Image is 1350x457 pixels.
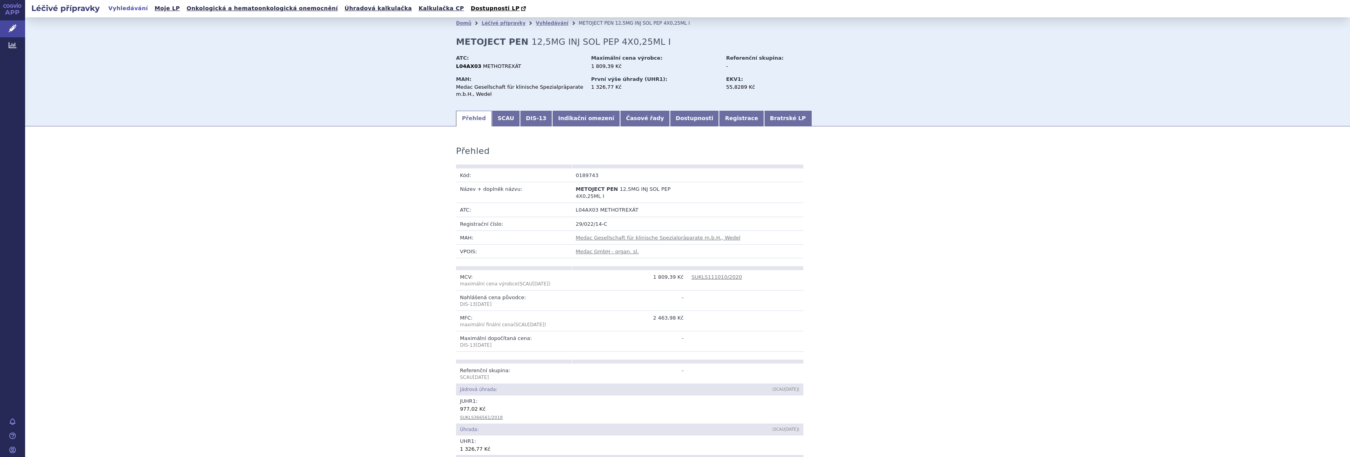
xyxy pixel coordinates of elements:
[460,322,568,328] p: maximální finální cena
[572,331,688,352] td: -
[456,111,492,126] a: Přehled
[460,445,799,453] div: 1 326,77 Kč
[620,111,670,126] a: Časové řady
[572,168,688,182] td: 0189743
[764,111,812,126] a: Bratrské LP
[578,20,613,26] span: METOJECT PEN
[591,63,719,70] div: 1 809,39 Kč
[471,5,520,11] span: Dostupnosti LP
[576,186,618,192] span: METOJECT PEN
[784,427,798,431] span: [DATE]
[572,270,688,291] td: 1 809,39 Kč
[528,322,544,327] span: [DATE]
[456,55,469,61] strong: ATC:
[473,375,489,380] span: [DATE]
[456,63,482,69] strong: L04AX03
[691,274,742,280] a: SUKLS111010/2020
[456,270,572,291] td: MCV:
[591,55,662,61] strong: Maximální cena výrobce:
[670,111,719,126] a: Dostupnosti
[152,3,182,14] a: Moje LP
[576,186,671,199] span: 12,5MG INJ SOL PEP 4X0,25ML I
[456,146,490,156] h3: Přehled
[460,301,568,308] p: DIS-13
[772,427,799,431] span: (SCAU )
[456,424,688,435] td: Úhrada:
[456,311,572,331] td: MFC:
[184,3,340,14] a: Onkologická a hematoonkologická onemocnění
[456,182,572,203] td: Název + doplněk názvu:
[572,217,803,230] td: 29/022/14-C
[456,364,572,384] td: Referenční skupina:
[615,20,690,26] span: 12,5MG INJ SOL PEP 4X0,25ML I
[726,76,743,82] strong: EKV1:
[456,245,572,258] td: VPOIS:
[600,207,638,213] span: METHOTREXÁT
[456,84,584,98] div: Medac Gesellschaft für klinische Spezialpräparate m.b.H., Wedel
[513,322,546,327] span: (SCAU )
[784,387,798,391] span: [DATE]
[471,438,474,444] span: 1
[472,398,476,404] span: 1
[25,3,106,14] h2: Léčivé přípravky
[476,342,492,348] span: [DATE]
[456,395,803,424] td: JUHR :
[591,76,667,82] strong: První výše úhrady (UHR1):
[576,249,639,254] a: Medac GmbH - organ. sl.
[468,3,530,14] a: Dostupnosti LP
[533,281,549,287] span: [DATE]
[531,37,671,47] span: 12,5MG INJ SOL PEP 4X0,25ML I
[416,3,467,14] a: Kalkulačka CP
[576,207,598,213] span: L04AX03
[772,387,799,391] span: (SCAU )
[476,302,492,307] span: [DATE]
[520,111,552,126] a: DIS-13
[576,235,741,241] a: Medac Gesellschaft für klinische Spezialpräparate m.b.H., Wedel
[719,111,764,126] a: Registrace
[572,291,688,311] td: -
[456,230,572,244] td: MAH:
[342,3,414,14] a: Úhradová kalkulačka
[456,20,471,26] a: Domů
[456,37,529,47] strong: METOJECT PEN
[536,20,568,26] a: Vyhledávání
[106,3,150,14] a: Vyhledávání
[482,20,525,26] a: Léčivé přípravky
[456,168,572,182] td: Kód:
[572,364,688,384] td: -
[726,84,814,91] div: 55,8289 Kč
[456,291,572,311] td: Nahlášená cena původce:
[456,435,803,455] td: UHR :
[460,281,518,287] span: maximální cena výrobce
[460,281,550,287] span: (SCAU )
[460,405,799,413] div: 977,02 Kč
[726,63,814,70] div: -
[456,76,471,82] strong: MAH:
[552,111,620,126] a: Indikační omezení
[483,63,521,69] span: METHOTREXÁT
[492,111,520,126] a: SCAU
[456,203,572,217] td: ATC:
[460,415,503,420] a: SUKLS366561/2018
[460,342,568,349] p: DIS-13
[572,311,688,331] td: 2 463,98 Kč
[460,374,568,381] p: SCAU
[591,84,719,91] div: 1 326,77 Kč
[456,217,572,230] td: Registrační číslo:
[456,384,688,395] td: Jádrová úhrada:
[726,55,783,61] strong: Referenční skupina:
[456,331,572,352] td: Maximální dopočítaná cena:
